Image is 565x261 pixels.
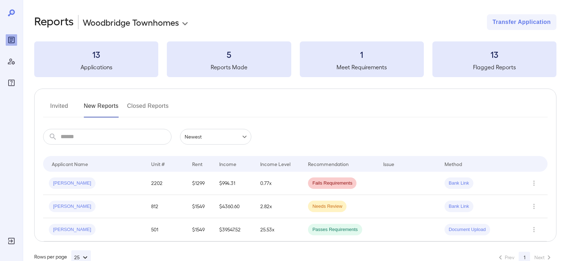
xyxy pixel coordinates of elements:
[43,100,75,117] button: Invited
[445,203,473,210] span: Bank Link
[528,177,540,189] button: Row Actions
[49,180,96,187] span: [PERSON_NAME]
[308,203,346,210] span: Needs Review
[300,49,424,60] h3: 1
[214,195,255,218] td: $4360.60
[528,201,540,212] button: Row Actions
[49,203,96,210] span: [PERSON_NAME]
[83,16,179,28] p: Woodbridge Townhomes
[255,195,302,218] td: 2.82x
[308,226,362,233] span: Passes Requirements
[49,226,96,233] span: [PERSON_NAME]
[145,218,186,241] td: 501
[432,63,556,71] h5: Flagged Reports
[219,160,236,168] div: Income
[34,63,158,71] h5: Applications
[445,180,473,187] span: Bank Link
[528,224,540,235] button: Row Actions
[6,56,17,67] div: Manage Users
[214,218,255,241] td: $39547.52
[84,100,119,117] button: New Reports
[432,49,556,60] h3: 13
[192,160,204,168] div: Rent
[445,226,490,233] span: Document Upload
[308,180,356,187] span: Fails Requirements
[145,195,186,218] td: 812
[6,77,17,89] div: FAQ
[34,41,556,77] summary: 13Applications5Reports Made1Meet Requirements13Flagged Reports
[186,172,214,195] td: $1299
[255,218,302,241] td: 25.53x
[167,63,291,71] h5: Reports Made
[300,63,424,71] h5: Meet Requirements
[145,172,186,195] td: 2202
[6,34,17,46] div: Reports
[186,218,214,241] td: $1549
[6,235,17,247] div: Log Out
[383,160,395,168] div: Issue
[255,172,302,195] td: 0.77x
[445,160,462,168] div: Method
[127,100,169,117] button: Closed Reports
[167,49,291,60] h3: 5
[34,49,158,60] h3: 13
[151,160,165,168] div: Unit #
[308,160,349,168] div: Recommendation
[34,14,74,30] h2: Reports
[260,160,291,168] div: Income Level
[52,160,88,168] div: Applicant Name
[214,172,255,195] td: $994.31
[186,195,214,218] td: $1549
[487,14,556,30] button: Transfer Application
[180,129,251,145] div: Newest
